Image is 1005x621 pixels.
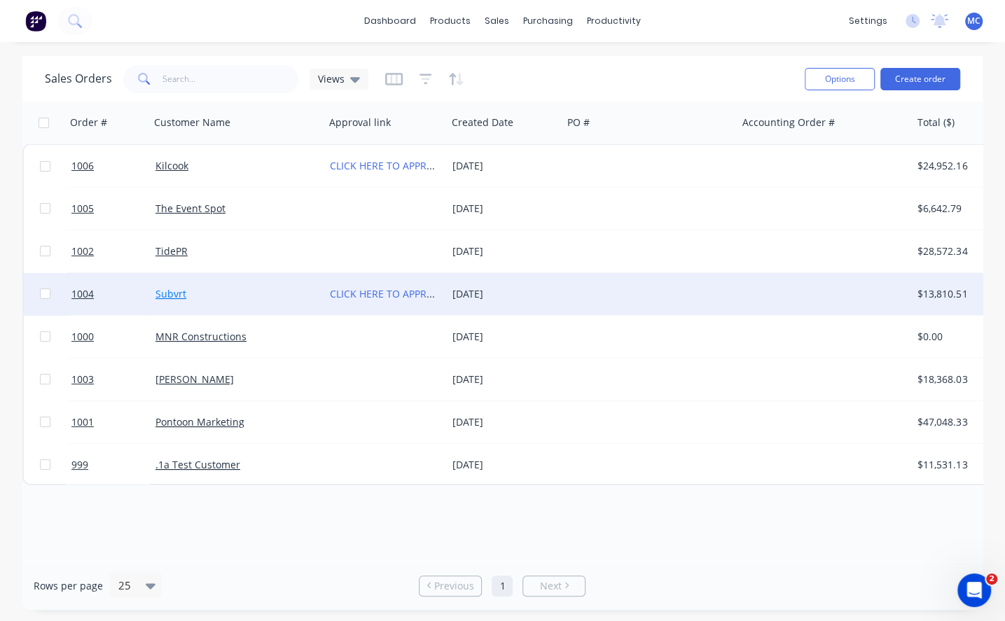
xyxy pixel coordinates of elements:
div: $11,531.13 [917,458,1000,472]
img: Factory [25,11,46,32]
span: 1004 [71,287,94,301]
div: [DATE] [452,244,557,258]
iframe: Intercom live chat [957,573,991,607]
span: Next [540,579,562,593]
a: CLICK HERE TO APPROVE QUOTE [330,287,482,300]
div: [DATE] [452,372,557,386]
button: Options [805,68,875,90]
span: 1002 [71,244,94,258]
span: 2 [986,573,997,585]
div: Total ($) [917,116,955,130]
span: 1005 [71,202,94,216]
a: Previous page [420,579,481,593]
span: Views [318,71,345,86]
a: Subvrt [155,287,186,300]
div: [DATE] [452,330,557,344]
span: Previous [434,579,474,593]
a: dashboard [357,11,423,32]
div: Approval link [329,116,391,130]
span: 999 [71,458,88,472]
div: [DATE] [452,159,557,173]
div: [DATE] [452,202,557,216]
h1: Sales Orders [45,72,112,85]
span: Rows per page [34,579,103,593]
a: 1000 [71,316,155,358]
a: 1005 [71,188,155,230]
div: [DATE] [452,415,557,429]
button: Create order [880,68,960,90]
div: Order # [70,116,107,130]
a: CLICK HERE TO APPROVE QUOTE [330,159,482,172]
div: $28,572.34 [917,244,1000,258]
a: The Event Spot [155,202,226,215]
a: [PERSON_NAME] [155,372,234,386]
a: Kilcook [155,159,188,172]
div: $13,810.51 [917,287,1000,301]
div: $0.00 [917,330,1000,344]
a: TidePR [155,244,188,258]
a: 1004 [71,273,155,315]
div: [DATE] [452,458,557,472]
div: $6,642.79 [917,202,1000,216]
div: purchasing [516,11,580,32]
span: 1000 [71,330,94,344]
a: 1003 [71,358,155,400]
div: products [423,11,478,32]
a: Pontoon Marketing [155,415,244,428]
div: $18,368.03 [917,372,1000,386]
div: settings [842,11,894,32]
div: PO # [567,116,590,130]
div: Customer Name [154,116,230,130]
a: 999 [71,444,155,486]
span: 1003 [71,372,94,386]
div: sales [478,11,516,32]
span: 1001 [71,415,94,429]
div: productivity [580,11,648,32]
span: 1006 [71,159,94,173]
div: Accounting Order # [742,116,835,130]
a: Page 1 is your current page [492,575,513,596]
ul: Pagination [413,575,591,596]
div: Created Date [452,116,513,130]
div: $24,952.16 [917,159,1000,173]
a: Next page [523,579,585,593]
a: MNR Constructions [155,330,247,343]
a: 1001 [71,401,155,443]
span: MC [967,15,980,27]
a: 1006 [71,145,155,187]
input: Search... [162,65,299,93]
div: [DATE] [452,287,557,301]
a: .1a Test Customer [155,458,240,471]
div: $47,048.33 [917,415,1000,429]
a: 1002 [71,230,155,272]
